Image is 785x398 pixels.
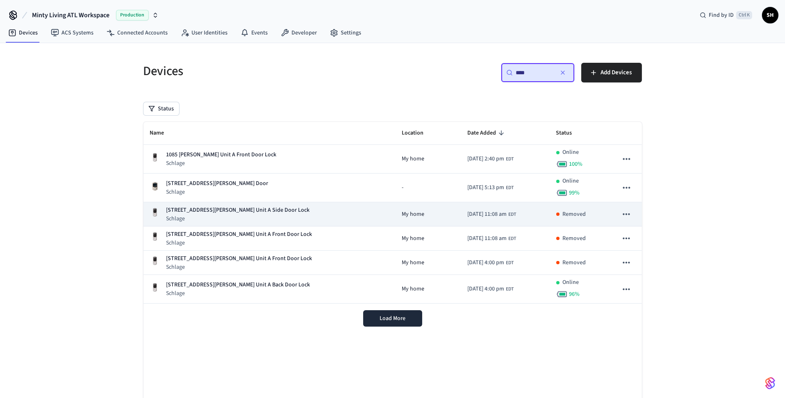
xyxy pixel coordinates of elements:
[150,256,160,266] img: Yale Assure Touchscreen Wifi Smart Lock, Satin Nickel, Front
[116,10,149,21] span: Production
[467,285,504,293] span: [DATE] 4:00 pm
[150,127,175,140] span: Name
[402,210,424,219] span: My home
[174,25,234,40] a: User Identities
[166,151,277,159] p: 1085 [PERSON_NAME] Unit A Front Door Lock
[274,25,323,40] a: Developer
[693,8,759,23] div: Find by IDCtrl K
[467,258,514,267] div: America/New_York
[563,278,579,287] p: Online
[467,155,504,163] span: [DATE] 2:40 pm
[402,183,403,192] span: -
[166,206,310,215] p: [STREET_ADDRESS][PERSON_NAME] Unit A Side Door Lock
[467,183,504,192] span: [DATE] 5:13 pm
[467,155,514,163] div: America/New_York
[166,289,310,297] p: Schlage
[601,67,632,78] span: Add Devices
[150,181,160,191] img: Schlage Sense Smart Deadbolt with Camelot Trim, Front
[709,11,734,19] span: Find by ID
[467,210,516,219] div: America/New_York
[563,210,586,219] p: Removed
[467,234,507,243] span: [DATE] 11:08 am
[506,156,514,163] span: EDT
[508,235,516,242] span: EDT
[166,263,312,271] p: Schlage
[508,211,516,218] span: EDT
[143,122,642,304] table: sticky table
[402,258,424,267] span: My home
[762,7,778,23] button: SH
[506,184,514,192] span: EDT
[166,230,312,239] p: [STREET_ADDRESS][PERSON_NAME] Unit A Front Door Lock
[143,63,388,80] h5: Devices
[467,258,504,267] span: [DATE] 4:00 pm
[150,232,160,242] img: Yale Assure Touchscreen Wifi Smart Lock, Satin Nickel, Front
[323,25,368,40] a: Settings
[402,285,424,293] span: My home
[467,285,514,293] div: America/New_York
[234,25,274,40] a: Events
[569,160,583,168] span: 100 %
[166,159,277,167] p: Schlage
[150,153,160,162] img: Yale Assure Touchscreen Wifi Smart Lock, Satin Nickel, Front
[467,127,507,140] span: Date Added
[569,189,580,197] span: 99 %
[467,210,507,219] span: [DATE] 11:08 am
[143,102,179,115] button: Status
[166,239,312,247] p: Schlage
[166,254,312,263] p: [STREET_ADDRESS][PERSON_NAME] Unit A Front Door Lock
[100,25,174,40] a: Connected Accounts
[569,290,580,298] span: 96 %
[166,179,268,188] p: [STREET_ADDRESS][PERSON_NAME] Door
[563,148,579,157] p: Online
[402,127,434,140] span: Location
[32,10,109,20] span: Minty Living ATL Workspace
[736,11,752,19] span: Ctrl K
[765,377,775,390] img: SeamLogoGradient.69752ec5.svg
[506,259,514,267] span: EDT
[506,286,514,293] span: EDT
[563,234,586,243] p: Removed
[556,127,583,140] span: Status
[402,234,424,243] span: My home
[150,283,160,293] img: Yale Assure Touchscreen Wifi Smart Lock, Satin Nickel, Front
[166,188,268,196] p: Schlage
[467,183,514,192] div: America/New_York
[150,208,160,217] img: Yale Assure Touchscreen Wifi Smart Lock, Satin Nickel, Front
[563,177,579,185] p: Online
[763,8,778,23] span: SH
[166,215,310,223] p: Schlage
[467,234,516,243] div: America/New_York
[581,63,642,82] button: Add Devices
[44,25,100,40] a: ACS Systems
[166,281,310,289] p: [STREET_ADDRESS][PERSON_NAME] Unit A Back Door Lock
[363,310,422,327] button: Load More
[402,155,424,163] span: My home
[380,314,405,323] span: Load More
[563,258,586,267] p: Removed
[2,25,44,40] a: Devices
